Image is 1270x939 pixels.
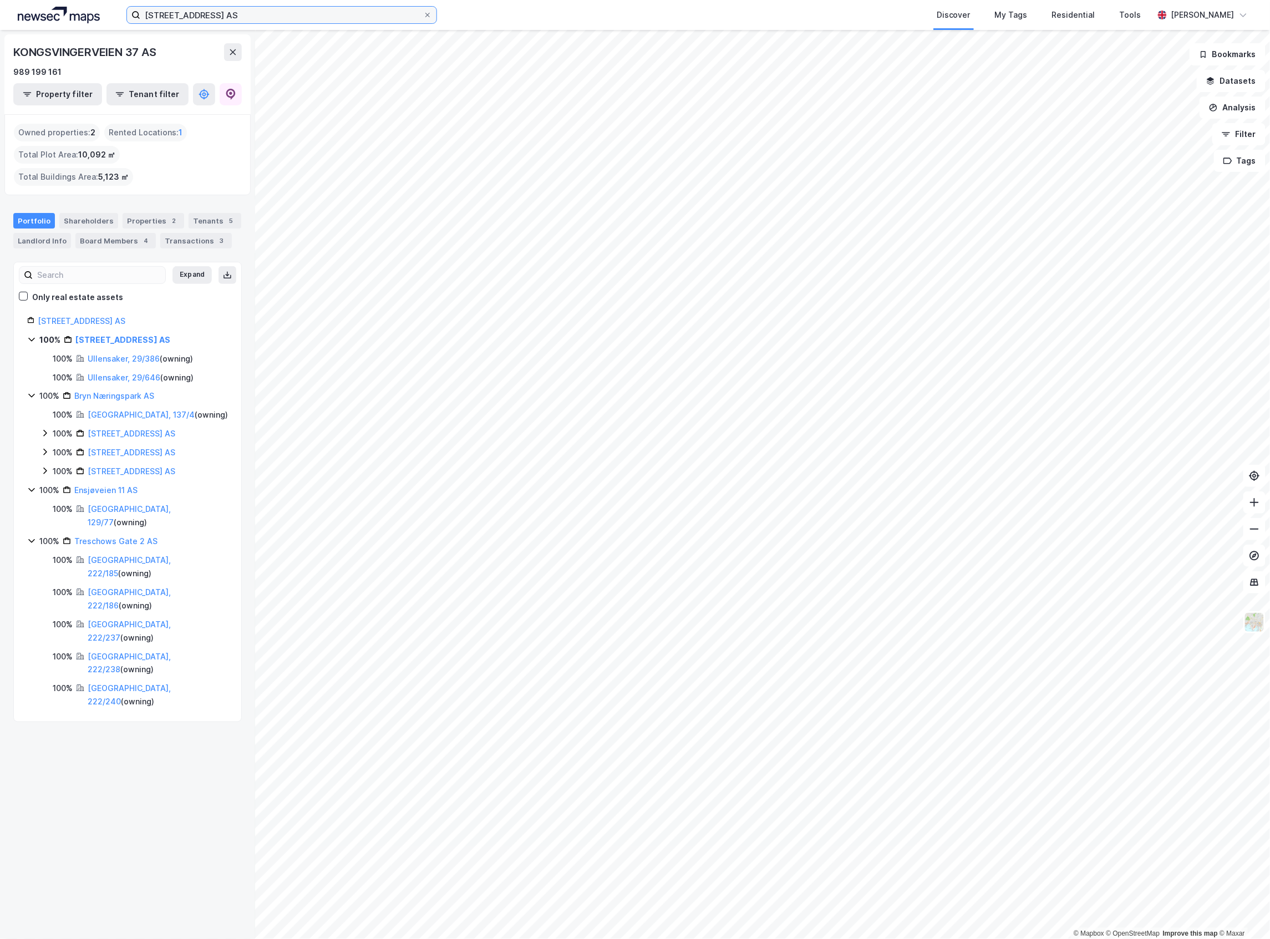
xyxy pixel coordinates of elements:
[88,408,228,422] div: ( owning )
[53,682,73,695] div: 100%
[39,389,59,403] div: 100%
[53,465,73,478] div: 100%
[14,124,100,141] div: Owned properties :
[88,618,228,644] div: ( owning )
[937,8,971,22] div: Discover
[88,554,228,580] div: ( owning )
[39,333,60,347] div: 100%
[1215,886,1270,939] iframe: Chat Widget
[1163,930,1218,937] a: Improve this map
[39,484,59,497] div: 100%
[88,503,228,529] div: ( owning )
[88,650,228,677] div: ( owning )
[88,352,193,366] div: ( owning )
[88,652,171,674] a: [GEOGRAPHIC_DATA], 222/238
[88,555,171,578] a: [GEOGRAPHIC_DATA], 222/185
[53,427,73,440] div: 100%
[88,587,171,610] a: [GEOGRAPHIC_DATA], 222/186
[1074,930,1104,937] a: Mapbox
[88,683,171,706] a: [GEOGRAPHIC_DATA], 222/240
[104,124,187,141] div: Rented Locations :
[14,168,133,186] div: Total Buildings Area :
[74,536,158,546] a: Treschows Gate 2 AS
[123,213,184,229] div: Properties
[88,410,195,419] a: [GEOGRAPHIC_DATA], 137/4
[88,371,194,384] div: ( owning )
[88,466,175,476] a: [STREET_ADDRESS] AS
[78,148,115,161] span: 10,092 ㎡
[75,335,170,344] a: [STREET_ADDRESS] AS
[1214,150,1266,172] button: Tags
[53,586,73,599] div: 100%
[38,316,125,326] a: [STREET_ADDRESS] AS
[179,126,182,139] span: 1
[1190,43,1266,65] button: Bookmarks
[13,233,71,248] div: Landlord Info
[53,554,73,567] div: 100%
[189,213,241,229] div: Tenants
[172,266,212,284] button: Expand
[13,83,102,105] button: Property filter
[1120,8,1141,22] div: Tools
[53,503,73,516] div: 100%
[32,291,123,304] div: Only real estate assets
[14,146,120,164] div: Total Plot Area :
[1197,70,1266,92] button: Datasets
[90,126,95,139] span: 2
[88,354,160,363] a: Ullensaker, 29/386
[88,620,171,642] a: [GEOGRAPHIC_DATA], 222/237
[53,408,73,422] div: 100%
[88,448,175,457] a: [STREET_ADDRESS] AS
[13,43,159,61] div: KONGSVINGERVEIEN 37 AS
[53,618,73,631] div: 100%
[53,446,73,459] div: 100%
[75,233,156,248] div: Board Members
[74,485,138,495] a: Ensjøveien 11 AS
[995,8,1028,22] div: My Tags
[33,267,165,283] input: Search
[98,170,129,184] span: 5,123 ㎡
[88,504,171,527] a: [GEOGRAPHIC_DATA], 129/77
[1212,123,1266,145] button: Filter
[88,373,160,382] a: Ullensaker, 29/646
[169,215,180,226] div: 2
[140,7,423,23] input: Search by address, cadastre, landlords, tenants or people
[140,235,151,246] div: 4
[88,682,228,708] div: ( owning )
[1106,930,1160,937] a: OpenStreetMap
[39,535,59,548] div: 100%
[1200,97,1266,119] button: Analysis
[88,586,228,612] div: ( owning )
[13,213,55,229] div: Portfolio
[226,215,237,226] div: 5
[53,352,73,366] div: 100%
[18,7,100,23] img: logo.a4113a55bc3d86da70a041830d287a7e.svg
[88,429,175,438] a: [STREET_ADDRESS] AS
[160,233,232,248] div: Transactions
[74,391,154,400] a: Bryn Næringspark AS
[1052,8,1095,22] div: Residential
[216,235,227,246] div: 3
[1215,886,1270,939] div: Kontrollprogram for chat
[1244,612,1265,633] img: Z
[59,213,118,229] div: Shareholders
[13,65,62,79] div: 989 199 161
[106,83,189,105] button: Tenant filter
[53,371,73,384] div: 100%
[53,650,73,663] div: 100%
[1171,8,1235,22] div: [PERSON_NAME]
